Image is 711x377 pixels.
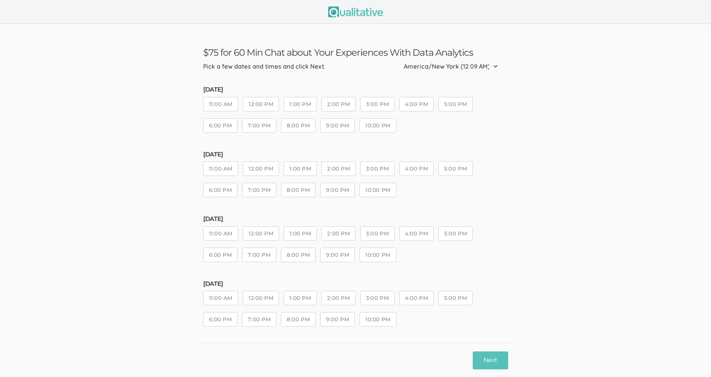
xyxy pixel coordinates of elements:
button: 5:00 PM [438,291,473,305]
button: 2:00 PM [321,226,356,241]
button: 4:00 PM [399,97,434,111]
button: 1:00 PM [284,226,317,241]
button: 3:00 PM [360,161,395,176]
button: 9:00 PM [320,183,355,197]
button: 4:00 PM [399,226,434,241]
h5: [DATE] [203,280,508,287]
button: 2:00 PM [321,97,356,111]
h5: [DATE] [203,86,508,93]
button: 8:00 PM [281,183,316,197]
div: Pick a few dates and times and click Next. [203,62,325,71]
button: 1:00 PM [284,161,317,176]
button: 11:00 AM [203,97,238,111]
button: 2:00 PM [321,291,356,305]
button: 9:00 PM [320,118,355,133]
button: 3:00 PM [360,97,395,111]
h5: [DATE] [203,151,508,158]
button: 10:00 PM [360,118,396,133]
button: 12:00 PM [243,226,279,241]
button: 11:00 AM [203,161,238,176]
button: 2:00 PM [321,161,356,176]
button: 6:00 PM [203,183,238,197]
button: 3:00 PM [360,226,395,241]
button: Next [473,351,508,369]
h3: $75 for 60 Min Chat about Your Experiences With Data Analytics [203,47,508,58]
button: 7:00 PM [242,183,276,197]
button: 12:00 PM [243,291,279,305]
button: 7:00 PM [242,248,276,262]
button: 1:00 PM [284,97,317,111]
button: 7:00 PM [242,312,276,327]
button: 12:00 PM [243,161,279,176]
button: 9:00 PM [320,312,355,327]
button: 5:00 PM [438,97,473,111]
h5: [DATE] [203,216,508,222]
button: 4:00 PM [399,291,434,305]
button: 3:00 PM [360,291,395,305]
button: 1:00 PM [284,291,317,305]
button: 8:00 PM [281,248,316,262]
button: 12:00 PM [243,97,279,111]
button: 4:00 PM [399,161,434,176]
button: 10:00 PM [360,312,396,327]
button: 6:00 PM [203,248,238,262]
button: 7:00 PM [242,118,276,133]
button: 5:00 PM [438,161,473,176]
button: 11:00 AM [203,291,238,305]
img: Qualitative [328,6,383,17]
button: 11:00 AM [203,226,238,241]
button: 8:00 PM [281,118,316,133]
button: 10:00 PM [360,183,396,197]
button: 6:00 PM [203,118,238,133]
button: 9:00 PM [320,248,355,262]
button: 10:00 PM [360,248,396,262]
button: 8:00 PM [281,312,316,327]
button: 5:00 PM [438,226,473,241]
button: 6:00 PM [203,312,238,327]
